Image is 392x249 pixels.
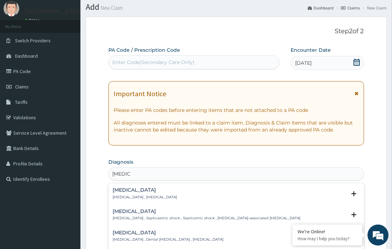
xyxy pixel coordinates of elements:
[36,39,117,48] div: Chat with us now
[308,5,334,11] a: Dashboard
[3,1,19,16] img: User Image
[298,236,357,242] p: How may I help you today?
[350,211,358,219] i: open select status
[13,35,28,52] img: d_794563401_company_1708531726252_794563401
[291,47,331,54] label: Encounter Date
[108,47,180,54] label: PA Code / Prescription Code
[295,59,312,66] span: [DATE]
[41,78,97,149] span: We're online!
[114,107,358,114] p: Please enter PA codes before entering items that are not attached to a PA code
[86,2,387,12] h1: Add
[113,237,223,242] p: [MEDICAL_DATA] , Dental [MEDICAL_DATA] , [MEDICAL_DATA]
[361,5,387,11] li: New Claim
[113,187,177,193] h4: [MEDICAL_DATA]
[350,190,358,198] i: open select status
[24,18,41,23] a: Online
[108,28,364,35] p: Step 2 of 2
[113,209,300,214] h4: [MEDICAL_DATA]
[15,37,51,44] span: Switch Providers
[3,171,133,195] textarea: Type your message and hit 'Enter'
[24,8,82,14] p: [GEOGRAPHIC_DATA]
[113,216,300,221] p: [MEDICAL_DATA] , Septicaemic shock , Septicemic shock , [MEDICAL_DATA]-associated [MEDICAL_DATA]
[15,53,38,59] span: Dashboard
[112,59,194,66] div: Enter Code(Secondary Care Only)
[114,119,358,133] p: All diagnoses entered must be linked to a claim item. Diagnosis & Claim Items that are visible bu...
[115,3,131,20] div: Minimize live chat window
[15,99,28,105] span: Tariffs
[108,158,133,165] label: Diagnosis
[298,228,357,235] div: We're Online!
[15,84,29,90] span: Claims
[341,5,360,11] a: Claims
[99,5,123,10] small: New Claim
[113,230,223,235] h4: [MEDICAL_DATA]
[114,90,166,98] h1: Important Notice
[113,195,177,200] p: [MEDICAL_DATA] , [MEDICAL_DATA]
